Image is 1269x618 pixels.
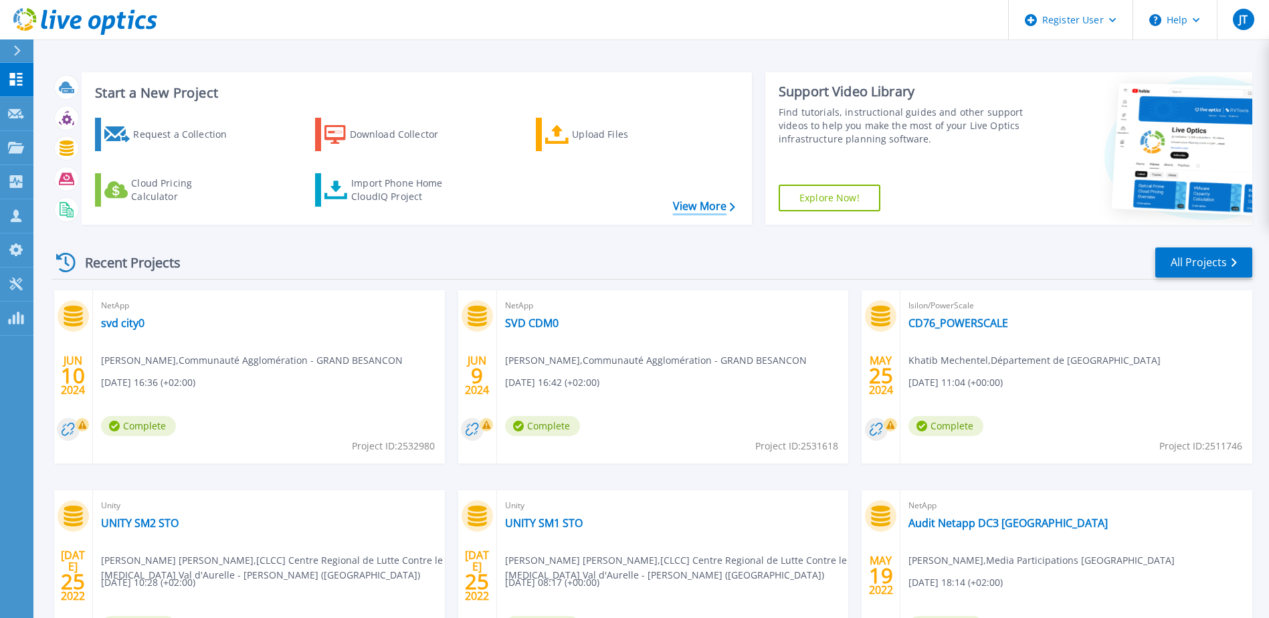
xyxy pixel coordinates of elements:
span: [DATE] 11:04 (+00:00) [908,375,1003,390]
a: CD76_POWERSCALE [908,316,1008,330]
span: Project ID: 2532980 [352,439,435,453]
div: Support Video Library [779,83,1027,100]
span: Complete [101,416,176,436]
span: 25 [465,576,489,587]
span: [PERSON_NAME] , Communauté Agglomération - GRAND BESANCON [101,353,403,368]
div: JUN 2024 [60,351,86,400]
span: Isilon/PowerScale [908,298,1244,313]
a: Explore Now! [779,185,880,211]
span: 25 [869,370,893,381]
a: All Projects [1155,247,1252,278]
span: JT [1239,14,1248,25]
div: Request a Collection [133,121,240,148]
span: [DATE] 08:17 (+00:00) [505,575,599,590]
span: Khatib Mechentel , Département de [GEOGRAPHIC_DATA] [908,353,1161,368]
span: Unity [505,498,841,513]
div: Find tutorials, instructional guides and other support videos to help you make the most of your L... [779,106,1027,146]
span: NetApp [505,298,841,313]
span: [PERSON_NAME] [PERSON_NAME] , [CLCC] Centre Regional de Lutte Contre le [MEDICAL_DATA] Val d'Aure... [505,553,849,583]
span: Complete [908,416,983,436]
a: Request a Collection [95,118,244,151]
div: [DATE] 2022 [60,551,86,600]
a: UNITY SM2 STO [101,516,179,530]
a: Upload Files [536,118,685,151]
span: NetApp [101,298,437,313]
a: Cloud Pricing Calculator [95,173,244,207]
span: Unity [101,498,437,513]
div: [DATE] 2022 [464,551,490,600]
a: UNITY SM1 STO [505,516,583,530]
a: View More [673,200,735,213]
span: [DATE] 10:28 (+02:00) [101,575,195,590]
span: [DATE] 18:14 (+02:00) [908,575,1003,590]
span: [DATE] 16:42 (+02:00) [505,375,599,390]
div: JUN 2024 [464,351,490,400]
span: 10 [61,370,85,381]
span: Project ID: 2531618 [755,439,838,453]
a: Download Collector [315,118,464,151]
div: MAY 2022 [868,551,894,600]
span: Complete [505,416,580,436]
div: Cloud Pricing Calculator [131,177,238,203]
span: [PERSON_NAME] , Communauté Agglomération - GRAND BESANCON [505,353,807,368]
a: svd city0 [101,316,144,330]
span: NetApp [908,498,1244,513]
h3: Start a New Project [95,86,735,100]
div: Download Collector [350,121,457,148]
div: Upload Files [572,121,679,148]
span: 9 [471,370,483,381]
span: [PERSON_NAME] [PERSON_NAME] , [CLCC] Centre Regional de Lutte Contre le [MEDICAL_DATA] Val d'Aure... [101,553,445,583]
div: MAY 2024 [868,351,894,400]
span: [PERSON_NAME] , Media Participations [GEOGRAPHIC_DATA] [908,553,1175,568]
div: Recent Projects [52,246,199,279]
div: Import Phone Home CloudIQ Project [351,177,456,203]
a: SVD CDM0 [505,316,559,330]
a: Audit Netapp DC3 [GEOGRAPHIC_DATA] [908,516,1108,530]
span: 25 [61,576,85,587]
span: [DATE] 16:36 (+02:00) [101,375,195,390]
span: Project ID: 2511746 [1159,439,1242,453]
span: 19 [869,570,893,581]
